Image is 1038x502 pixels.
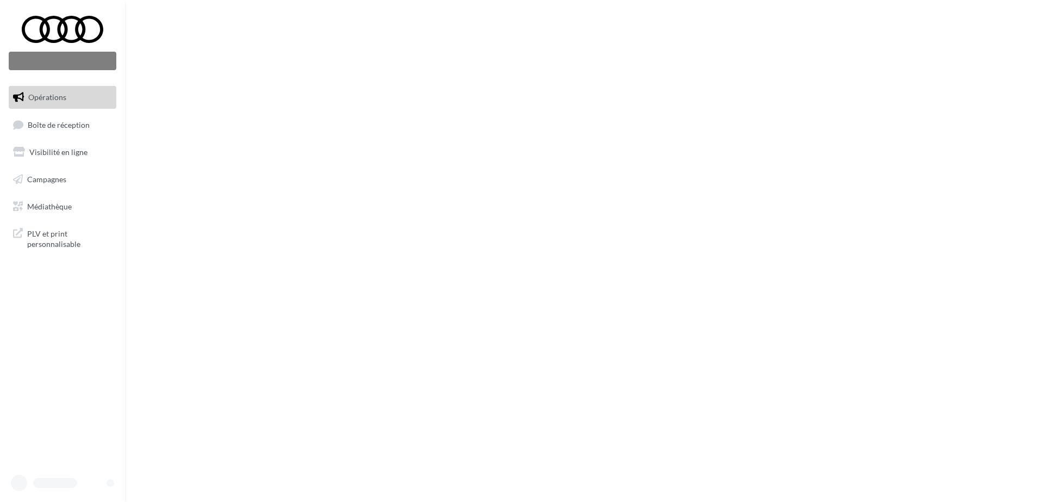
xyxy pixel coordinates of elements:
a: PLV et print personnalisable [7,222,118,254]
a: Campagnes [7,168,118,191]
span: Opérations [28,92,66,102]
a: Boîte de réception [7,113,118,137]
a: Opérations [7,86,118,109]
span: Médiathèque [27,201,72,210]
div: Nouvelle campagne [9,52,116,70]
span: Campagnes [27,175,66,184]
span: PLV et print personnalisable [27,226,112,250]
span: Boîte de réception [28,120,90,129]
a: Visibilité en ligne [7,141,118,164]
span: Visibilité en ligne [29,147,87,157]
a: Médiathèque [7,195,118,218]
